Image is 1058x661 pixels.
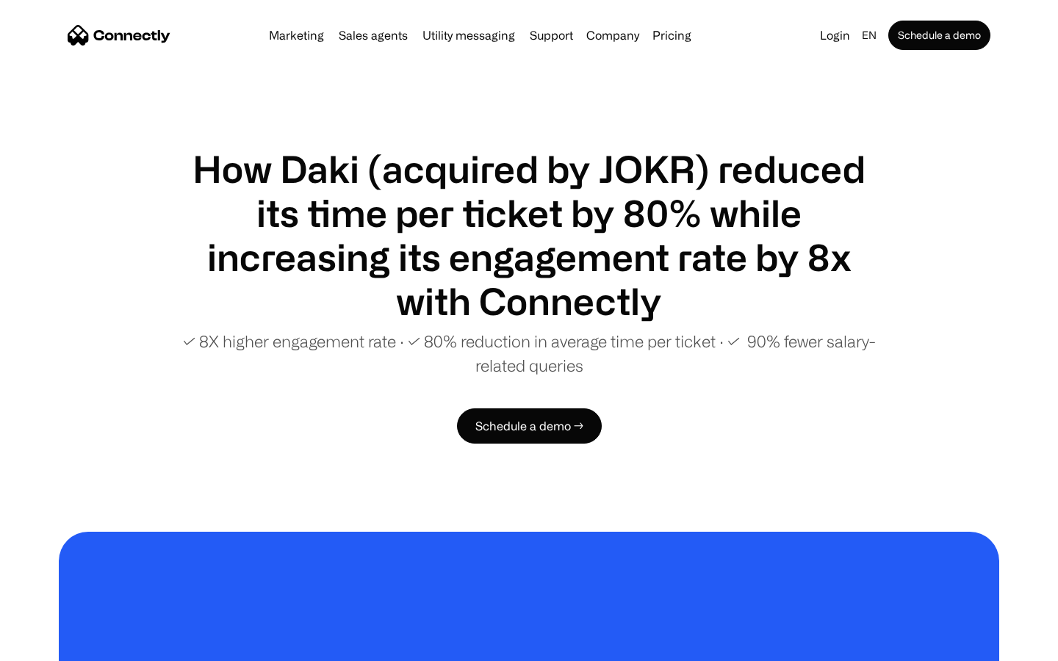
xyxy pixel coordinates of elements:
[29,635,88,656] ul: Language list
[176,329,882,378] p: ✓ 8X higher engagement rate ∙ ✓ 80% reduction in average time per ticket ∙ ✓ 90% fewer salary-rel...
[524,29,579,41] a: Support
[457,408,602,444] a: Schedule a demo →
[647,29,697,41] a: Pricing
[417,29,521,41] a: Utility messaging
[862,25,877,46] div: en
[263,29,330,41] a: Marketing
[814,25,856,46] a: Login
[333,29,414,41] a: Sales agents
[176,147,882,323] h1: How Daki (acquired by JOKR) reduced its time per ticket by 80% while increasing its engagement ra...
[586,25,639,46] div: Company
[15,634,88,656] aside: Language selected: English
[888,21,990,50] a: Schedule a demo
